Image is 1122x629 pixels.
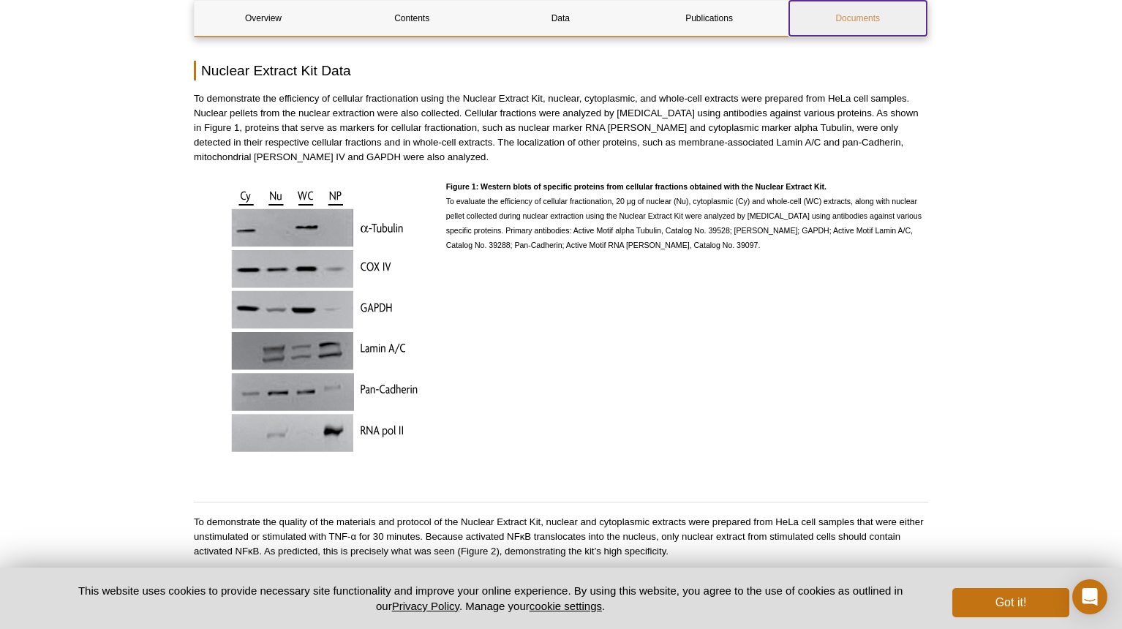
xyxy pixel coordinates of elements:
[446,182,827,191] strong: Figure 1: Western blots of specific proteins from cellular fractions obtained with the Nuclear Ex...
[195,1,332,36] a: Overview
[194,91,928,165] p: To demonstrate the efficiency of cellular fractionation using the Nuclear Extract Kit, nuclear, c...
[194,515,928,559] p: To demonstrate the quality of the materials and protocol of the Nuclear Extract Kit, nuclear and ...
[492,1,629,36] a: Data
[198,179,431,472] img: Western blots of specific proteins from cellular fractions obtained with the Nuclear Extract Kit.
[952,588,1069,617] button: Got it!
[1072,579,1107,614] div: Open Intercom Messenger
[194,61,928,80] h2: Nuclear Extract Kit Data
[789,1,927,36] a: Documents
[530,600,602,612] button: cookie settings
[343,1,481,36] a: Contents
[641,1,778,36] a: Publications
[446,182,922,249] span: To evaluate the efficiency of cellular fractionation, 20 μg of nuclear (Nu), cytoplasmic (Cy) and...
[53,583,928,614] p: This website uses cookies to provide necessary site functionality and improve your online experie...
[392,600,459,612] a: Privacy Policy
